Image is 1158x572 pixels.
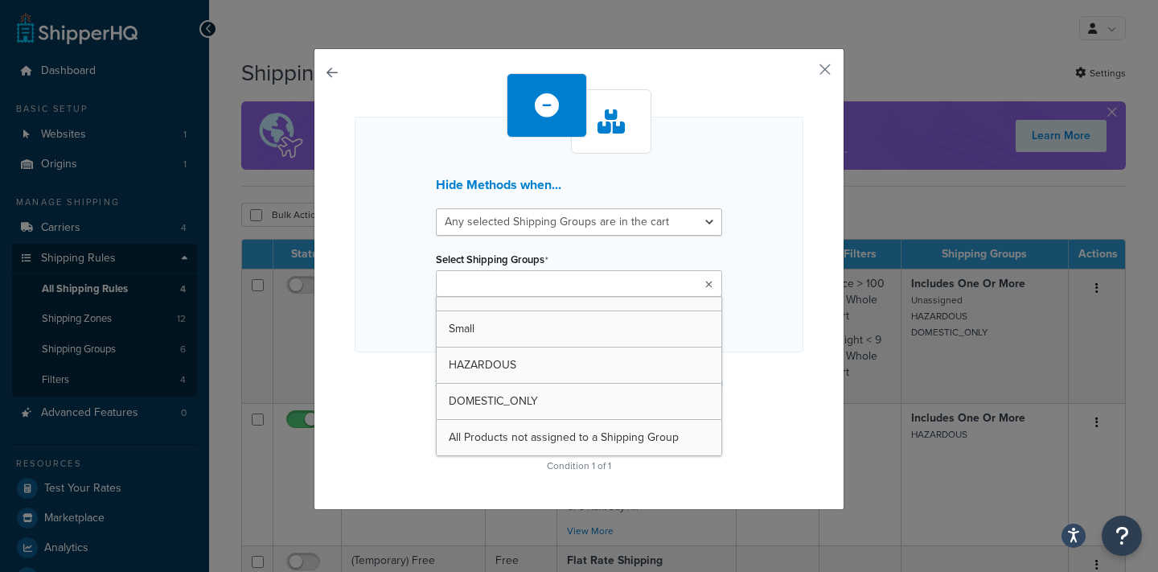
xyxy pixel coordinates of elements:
label: Select Shipping Groups [436,253,548,266]
button: Open Resource Center [1102,516,1142,556]
span: HAZARDOUS [449,356,516,373]
a: HAZARDOUS [437,348,721,383]
span: Medium [449,284,488,301]
h3: Hide Methods when... [436,178,722,192]
span: DOMESTIC_ONLY [449,393,538,409]
a: DOMESTIC_ONLY [437,384,721,419]
span: All Products not assigned to a Shipping Group [449,429,679,446]
a: Small [437,311,721,347]
a: All Products not assigned to a Shipping Group [437,420,721,455]
button: Select Shipping Groups to prevent this rule from applying [430,372,728,396]
p: Condition 1 of 1 [355,455,803,477]
span: Small [449,320,474,337]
